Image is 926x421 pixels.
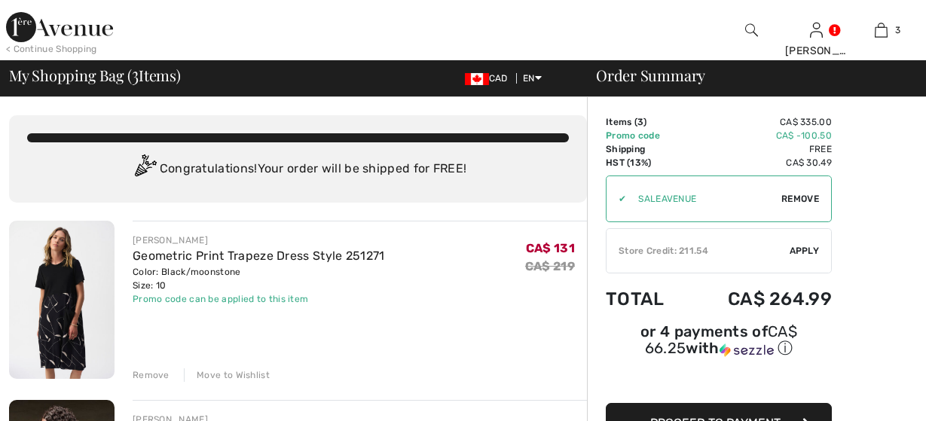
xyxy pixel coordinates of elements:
[526,241,575,255] span: CA$ 131
[9,68,181,83] span: My Shopping Bag ( Items)
[133,368,170,382] div: Remove
[687,129,832,142] td: CA$ -100.50
[830,376,911,413] iframe: Opens a widget where you can chat to one of our agents
[607,244,790,258] div: Store Credit: 211.54
[790,244,820,258] span: Apply
[606,156,687,169] td: HST (13%)
[132,64,139,84] span: 3
[6,42,97,56] div: < Continue Shopping
[6,12,113,42] img: 1ère Avenue
[606,325,832,358] div: or 4 payments of with
[687,156,832,169] td: CA$ 30.49
[781,192,819,206] span: Remove
[27,154,569,185] div: Congratulations! Your order will be shipped for FREE!
[850,21,913,39] a: 3
[687,142,832,156] td: Free
[607,192,626,206] div: ✔
[133,292,385,306] div: Promo code can be applied to this item
[133,265,385,292] div: Color: Black/moonstone Size: 10
[525,259,575,273] s: CA$ 219
[637,117,643,127] span: 3
[720,343,774,357] img: Sezzle
[875,21,888,39] img: My Bag
[606,129,687,142] td: Promo code
[606,273,687,325] td: Total
[810,21,823,39] img: My Info
[523,73,542,84] span: EN
[645,322,797,357] span: CA$ 66.25
[606,115,687,129] td: Items ( )
[687,273,832,325] td: CA$ 264.99
[895,23,900,37] span: 3
[465,73,514,84] span: CAD
[606,325,832,364] div: or 4 payments ofCA$ 66.25withSezzle Click to learn more about Sezzle
[626,176,781,221] input: Promo code
[687,115,832,129] td: CA$ 335.00
[130,154,160,185] img: Congratulation2.svg
[133,249,385,263] a: Geometric Print Trapeze Dress Style 251271
[810,23,823,37] a: Sign In
[184,368,270,382] div: Move to Wishlist
[606,142,687,156] td: Shipping
[9,221,115,379] img: Geometric Print Trapeze Dress Style 251271
[465,73,489,85] img: Canadian Dollar
[578,68,917,83] div: Order Summary
[785,43,848,59] div: [PERSON_NAME]
[133,233,385,247] div: [PERSON_NAME]
[606,364,832,398] iframe: PayPal-paypal
[745,21,758,39] img: search the website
